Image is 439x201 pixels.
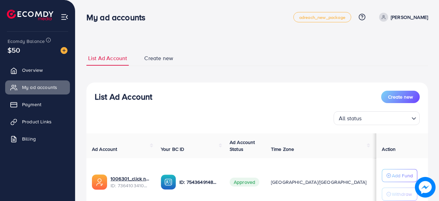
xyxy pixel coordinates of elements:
span: Ecomdy Balance [8,38,45,45]
a: Billing [5,132,70,146]
span: Your BC ID [161,146,185,153]
span: Approved [230,178,259,187]
span: Create new [388,93,413,100]
a: [PERSON_NAME] [376,13,428,22]
img: menu [61,13,69,21]
a: 1006301_click n buy_1714588945257 [111,175,150,182]
a: Overview [5,63,70,77]
div: <span class='underline'>1006301_click n buy_1714588945257</span></br>7364103410808782864 [111,175,150,189]
img: ic-ads-acc.e4c84228.svg [92,175,107,190]
span: List Ad Account [88,54,127,62]
input: Search for option [364,112,409,123]
span: adreach_new_package [299,15,345,20]
a: Payment [5,98,70,111]
img: logo [7,10,53,20]
span: Create new [144,54,173,62]
h3: My ad accounts [86,12,151,22]
img: image [415,177,436,198]
span: My ad accounts [22,84,57,91]
span: $50 [8,45,20,55]
span: Product Links [22,118,52,125]
span: Overview [22,67,43,74]
button: Create new [381,91,420,103]
span: ID: 7364103410808782864 [111,182,150,189]
p: Withdraw [392,190,412,198]
span: [GEOGRAPHIC_DATA]/[GEOGRAPHIC_DATA] [271,179,367,186]
a: adreach_new_package [293,12,351,22]
img: ic-ba-acc.ded83a64.svg [161,175,176,190]
span: Time Zone [271,146,294,153]
p: ID: 7543649148906536976 [179,178,219,186]
div: Search for option [334,111,420,125]
span: Billing [22,135,36,142]
span: All status [337,113,363,123]
button: Withdraw [382,188,417,201]
button: Add Fund [382,169,417,182]
span: Payment [22,101,41,108]
a: Product Links [5,115,70,129]
p: [PERSON_NAME] [391,13,428,21]
a: My ad accounts [5,80,70,94]
span: Ad Account Status [230,139,255,153]
h3: List Ad Account [95,92,152,102]
span: Ad Account [92,146,117,153]
p: Add Fund [392,171,413,180]
span: Action [382,146,396,153]
img: image [61,47,67,54]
